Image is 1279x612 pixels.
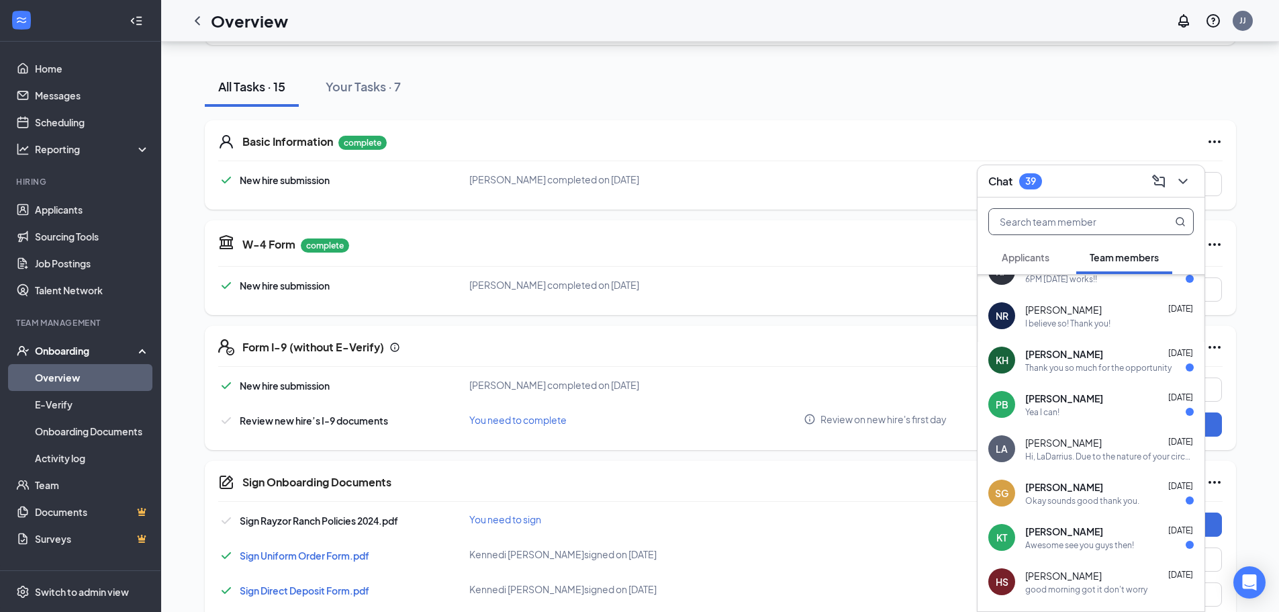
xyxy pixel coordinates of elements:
svg: MagnifyingGlass [1175,216,1186,227]
span: [PERSON_NAME] [1025,525,1103,538]
a: Activity log [35,445,150,472]
div: Reporting [35,142,150,156]
span: [DATE] [1168,481,1193,491]
div: Switch to admin view [35,585,129,599]
div: HS [996,575,1008,588]
a: Overview [35,364,150,391]
span: You need to complete [469,414,567,426]
div: Okay sounds good thank you. [1025,495,1139,507]
svg: UserCheck [16,344,30,357]
span: [PERSON_NAME] completed on [DATE] [469,379,639,391]
svg: Checkmark [218,412,234,429]
button: ChevronDown [1172,171,1194,192]
div: 39 [1025,175,1036,187]
div: good morning got it don't worry [1025,584,1147,595]
svg: FormI9EVerifyIcon [218,339,234,355]
span: New hire submission [240,174,330,186]
p: complete [338,136,387,150]
div: LA [996,442,1008,455]
svg: Info [804,413,816,425]
svg: Ellipses [1206,339,1223,355]
div: 6PM [DATE] works!! [1025,273,1097,285]
span: [PERSON_NAME] [1025,392,1103,405]
span: [PERSON_NAME] [1025,569,1102,582]
div: NR [996,309,1008,322]
a: Applicants [35,196,150,223]
svg: Info [389,342,400,353]
svg: TaxGovernmentIcon [218,234,234,250]
a: DocumentsCrown [35,498,150,525]
svg: User [218,134,234,150]
span: [DATE] [1168,525,1193,535]
div: Awesome see you guys then! [1025,539,1134,551]
p: complete [301,238,349,253]
div: I believe so! Thank you! [1025,318,1110,329]
a: Scheduling [35,109,150,136]
svg: Settings [16,585,30,599]
svg: Checkmark [218,582,234,599]
svg: WorkstreamLogo [15,13,28,27]
div: Thank you so much for the opportunity [1025,362,1172,374]
div: PB [996,398,1008,411]
svg: ChevronLeft [189,13,205,29]
span: [PERSON_NAME] [1025,303,1102,316]
span: Review on new hire's first day [820,412,947,426]
span: [PERSON_NAME] [1025,480,1103,494]
svg: Ellipses [1206,474,1223,490]
div: Your Tasks · 7 [326,78,401,95]
div: Yea I can! [1025,406,1059,418]
div: Onboarding [35,344,138,357]
div: Kennedi [PERSON_NAME] signed on [DATE] [469,548,804,561]
svg: Analysis [16,142,30,156]
svg: Collapse [130,14,143,28]
div: Open Intercom Messenger [1233,566,1266,599]
svg: Ellipses [1206,236,1223,253]
svg: Notifications [1176,13,1192,29]
span: Sign Uniform Order Form.pdf [240,550,369,562]
div: Kennedi [PERSON_NAME] signed on [DATE] [469,582,804,596]
span: [DATE] [1168,437,1193,447]
span: [PERSON_NAME] [1025,436,1102,449]
h5: Basic Information [242,134,333,149]
span: [PERSON_NAME] [1025,347,1103,361]
div: KH [996,353,1008,367]
a: Team [35,472,150,498]
h5: W-4 Form [242,237,295,252]
svg: ChevronDown [1175,173,1191,189]
h3: Chat [988,174,1012,189]
div: All Tasks · 15 [218,78,285,95]
a: Home [35,55,150,82]
svg: Checkmark [218,513,234,529]
svg: QuestionInfo [1205,13,1221,29]
a: Onboarding Documents [35,418,150,445]
span: [PERSON_NAME] completed on [DATE] [469,173,639,185]
h1: Overview [211,9,288,32]
a: Talent Network [35,277,150,304]
svg: ComposeMessage [1151,173,1167,189]
span: Applicants [1002,251,1049,263]
span: Team members [1090,251,1159,263]
a: SurveysCrown [35,525,150,552]
div: You need to sign [469,513,804,526]
div: KT [996,531,1007,544]
a: E-Verify [35,391,150,418]
svg: CompanyDocumentIcon [218,474,234,490]
svg: Checkmark [218,172,234,188]
span: [DATE] [1168,570,1193,580]
h5: Form I-9 (without E-Verify) [242,340,384,355]
h5: Sign Onboarding Documents [242,475,391,490]
span: Review new hire’s I-9 documents [240,414,388,427]
a: Sign Direct Deposit Form.pdf [240,584,369,597]
a: Job Postings [35,250,150,277]
a: Sourcing Tools [35,223,150,250]
div: Team Management [16,317,147,329]
svg: Ellipses [1206,134,1223,150]
svg: Checkmark [218,378,234,394]
div: JJ [1239,15,1246,26]
input: Search team member [989,209,1148,234]
span: [DATE] [1168,392,1193,402]
span: [PERSON_NAME] completed on [DATE] [469,279,639,291]
span: Sign Rayzor Ranch Policies 2024.pdf [240,515,398,527]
